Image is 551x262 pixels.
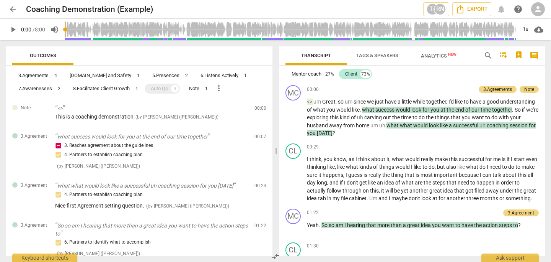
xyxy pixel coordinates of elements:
[471,107,481,113] span: our
[285,209,301,224] div: Change speaker
[482,49,494,62] button: Search
[307,195,318,201] span: idea
[151,85,168,92] div: Auto Qs
[385,99,398,105] span: have
[430,107,440,113] span: you
[356,53,398,58] span: Tags & Speakers
[333,130,335,136] span: ?
[398,99,402,105] span: a
[422,164,429,170] span: to
[432,195,439,201] span: at
[515,180,520,186] span: to
[414,164,422,170] span: like
[500,99,535,105] span: understanding
[416,172,421,178] span: is
[359,180,368,186] span: get
[171,85,179,92] div: 9
[346,164,359,170] span: what
[307,107,313,113] span: of
[524,86,534,93] div: Note
[370,122,379,129] span: Filler word
[334,156,346,162] span: know
[55,114,134,120] span: This is a coaching demonstration
[479,164,487,170] span: do
[487,99,500,105] span: good
[427,3,438,15] div: T(
[484,51,493,60] span: search
[146,203,229,209] span: ( by [PERSON_NAME] ([PERSON_NAME]) )
[55,133,248,141] p: what success would look for you at the end of our time together
[12,254,77,262] div: Keyboard shortcuts
[386,122,400,129] span: what
[343,172,346,178] span: ,
[459,172,480,178] span: because
[133,85,140,92] div: 1
[432,180,447,186] span: steps
[493,156,502,162] span: me
[341,195,349,201] span: file
[327,188,342,194] span: follow
[73,85,130,92] div: 8.Facilitates Client Growth
[429,122,440,129] span: look
[423,2,449,16] button: T(RN
[348,172,364,178] span: guess
[459,156,485,162] span: successful
[319,222,321,228] span: .
[419,114,426,120] span: do
[336,107,352,113] span: would
[323,172,343,178] span: happens
[318,172,323,178] span: it
[379,188,381,194] span: ,
[487,122,510,129] span: coaching
[481,254,539,262] div: Ask support
[317,130,333,136] span: [DATE]
[307,99,313,105] span: Filler word
[435,156,449,162] span: make
[352,107,360,113] span: like
[528,172,533,178] span: all
[455,99,464,105] span: like
[18,85,52,92] div: 7.Awarenesses
[327,180,329,186] span: ,
[514,156,526,162] span: start
[405,156,421,162] span: would
[421,156,435,162] span: really
[307,144,319,150] span: 00:29
[522,107,526,113] span: if
[446,164,457,170] span: also
[434,172,459,178] span: important
[449,122,453,129] span: a
[533,5,543,14] span: person
[457,164,466,170] span: Filler word
[389,195,391,201] span: I
[395,164,411,170] span: would
[349,195,367,201] span: cabinet
[515,107,522,113] span: So
[453,122,479,129] span: successful
[422,107,430,113] span: for
[379,164,395,170] span: things
[476,180,496,186] span: happen
[307,156,310,162] span: I
[411,164,414,170] span: I
[426,114,435,120] span: the
[446,99,448,105] span: ,
[317,180,327,186] span: long
[392,156,405,162] span: what
[310,156,321,162] span: think
[464,99,470,105] span: to
[345,70,357,78] div: Client
[511,2,525,16] a: Help
[241,72,249,79] div: 1
[375,107,396,113] span: success
[340,180,344,186] span: if
[500,188,515,194] span: under
[485,114,491,120] span: to
[254,183,266,189] span: 00:23
[515,164,522,170] span: to
[466,164,479,170] span: what
[21,222,47,229] span: 3.Agreement
[307,180,317,186] span: day
[510,122,529,129] span: session
[447,180,458,186] span: that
